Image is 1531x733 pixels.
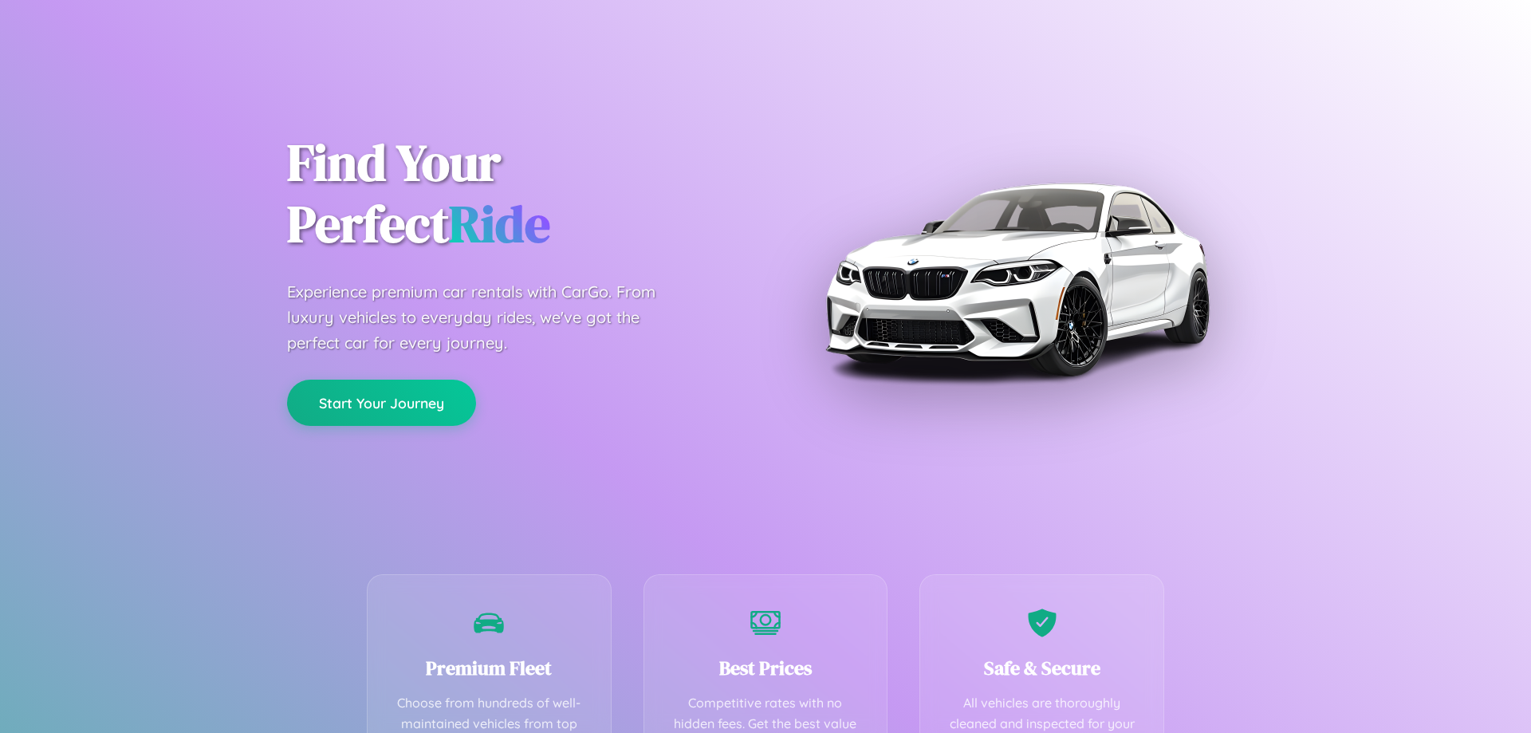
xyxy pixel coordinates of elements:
[668,655,864,681] h3: Best Prices
[944,655,1139,681] h3: Safe & Secure
[287,132,742,255] h1: Find Your Perfect
[817,80,1216,479] img: Premium BMW car rental vehicle
[287,279,686,356] p: Experience premium car rentals with CarGo. From luxury vehicles to everyday rides, we've got the ...
[449,189,550,258] span: Ride
[392,655,587,681] h3: Premium Fleet
[287,380,476,426] button: Start Your Journey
